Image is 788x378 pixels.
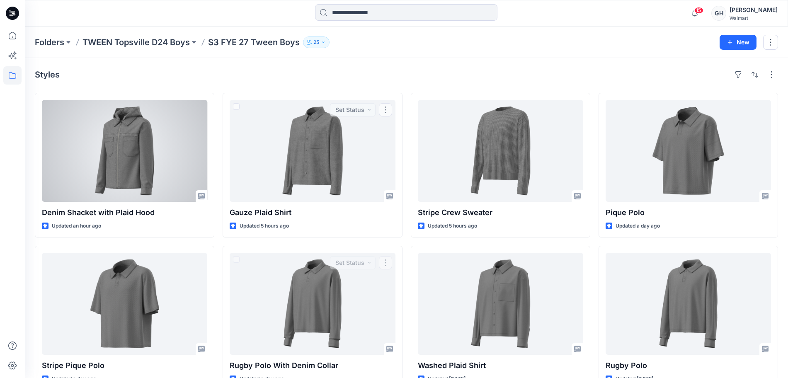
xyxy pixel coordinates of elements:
p: Denim Shacket with Plaid Hood [42,207,207,218]
div: Walmart [730,15,778,21]
div: GH [711,6,726,21]
a: TWEEN Topsville D24 Boys [82,36,190,48]
button: 25 [303,36,330,48]
a: Gauze Plaid Shirt [230,100,395,202]
p: Gauze Plaid Shirt [230,207,395,218]
a: Pique Polo [606,100,771,202]
p: 25 [313,38,319,47]
a: Rugby Polo With Denim Collar [230,253,395,355]
p: Updated a day ago [616,222,660,230]
h4: Styles [35,70,60,80]
p: Washed Plaid Shirt [418,360,583,371]
a: Stripe Crew Sweater [418,100,583,202]
p: Rugby Polo With Denim Collar [230,360,395,371]
p: Updated 5 hours ago [428,222,477,230]
div: [PERSON_NAME] [730,5,778,15]
a: Stripe Pique Polo [42,253,207,355]
p: Updated 5 hours ago [240,222,289,230]
p: Stripe Crew Sweater [418,207,583,218]
p: Pique Polo [606,207,771,218]
p: Rugby Polo [606,360,771,371]
a: Rugby Polo [606,253,771,355]
a: Folders [35,36,64,48]
a: Washed Plaid Shirt [418,253,583,355]
span: 15 [694,7,703,14]
p: S3 FYE 27 Tween Boys [208,36,300,48]
p: Updated an hour ago [52,222,101,230]
p: Stripe Pique Polo [42,360,207,371]
a: Denim Shacket with Plaid Hood [42,100,207,202]
button: New [720,35,756,50]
